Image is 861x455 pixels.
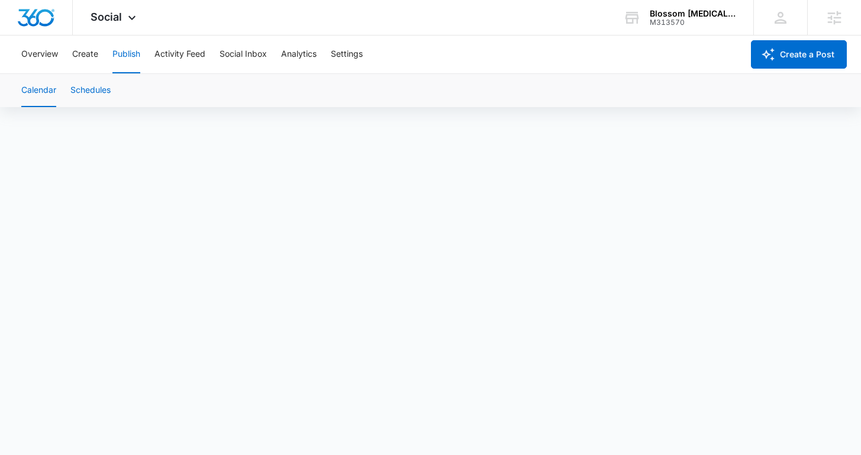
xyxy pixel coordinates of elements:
div: account name [650,9,736,18]
button: Social Inbox [220,36,267,73]
button: Create a Post [751,40,847,69]
button: Calendar [21,74,56,107]
button: Activity Feed [154,36,205,73]
span: Social [91,11,122,23]
button: Publish [112,36,140,73]
button: Settings [331,36,363,73]
button: Overview [21,36,58,73]
button: Create [72,36,98,73]
button: Analytics [281,36,317,73]
div: account id [650,18,736,27]
button: Schedules [70,74,111,107]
